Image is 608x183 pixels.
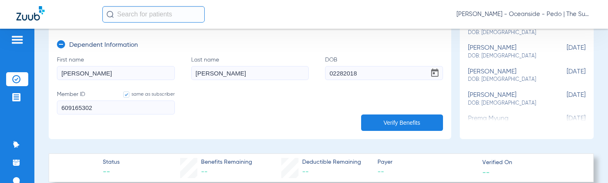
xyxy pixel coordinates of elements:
span: DOB: [DEMOGRAPHIC_DATA] [468,76,545,83]
div: [PERSON_NAME] [468,68,545,83]
label: Member ID [57,90,175,114]
span: Benefits Remaining [201,158,252,167]
input: Last name [191,66,309,80]
span: [DATE] [545,68,585,83]
h3: Dependent Information [69,41,138,50]
span: Status [103,158,120,167]
div: [PERSON_NAME] [468,44,545,59]
span: DOB: [DEMOGRAPHIC_DATA] [468,29,545,37]
div: [PERSON_NAME] [468,91,545,107]
label: DOB [325,56,443,80]
label: First name [57,56,175,80]
span: [PERSON_NAME] - Oceanside - Pedo | The Super Dentists [457,10,592,18]
button: Verify Benefits [361,114,443,131]
label: same as subscriber [115,90,175,98]
label: Last name [191,56,309,80]
span: -- [302,169,309,175]
input: Member IDsame as subscriber [57,101,175,114]
input: DOBOpen calendar [325,66,443,80]
span: -- [482,168,490,176]
input: First name [57,66,175,80]
span: -- [103,167,120,177]
span: Deductible Remaining [302,158,361,167]
span: -- [377,167,475,177]
span: DOB: [DEMOGRAPHIC_DATA] [468,100,545,107]
span: Verified On [482,158,580,167]
button: Open calendar [427,65,443,81]
span: -- [201,169,208,175]
img: Search Icon [106,11,114,18]
span: Payer [377,158,475,167]
span: [DATE] [545,44,585,59]
input: Search for patients [102,6,205,23]
span: [DATE] [545,91,585,107]
span: DOB: [DEMOGRAPHIC_DATA] [468,53,545,60]
img: hamburger-icon [11,35,24,45]
img: Zuub Logo [16,6,45,21]
iframe: Chat Widget [567,144,608,183]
